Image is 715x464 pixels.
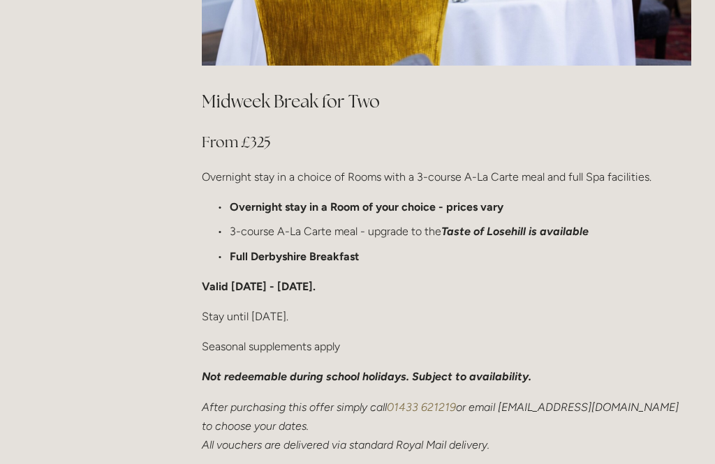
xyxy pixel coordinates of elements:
[230,200,503,214] strong: Overnight stay in a Room of your choice - prices vary
[202,370,531,383] em: Not redeemable during school holidays. Subject to availability.
[387,401,456,414] a: 01433 621219
[202,401,681,451] em: After purchasing this offer simply call or email [EMAIL_ADDRESS][DOMAIN_NAME] to choose your date...
[230,222,691,241] p: 3-course A-La Carte meal - upgrade to the
[202,280,316,293] strong: Valid [DATE] - [DATE].
[441,225,589,238] em: Taste of Losehill is available
[202,307,691,326] p: Stay until [DATE].
[202,167,691,186] p: Overnight stay in a choice of Rooms with a 3-course A-La Carte meal and full Spa facilities.
[230,250,359,263] strong: Full Derbyshire Breakfast
[202,337,691,356] p: Seasonal supplements apply
[202,89,691,114] h2: Midweek Break for Two
[202,128,691,156] h3: From £325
